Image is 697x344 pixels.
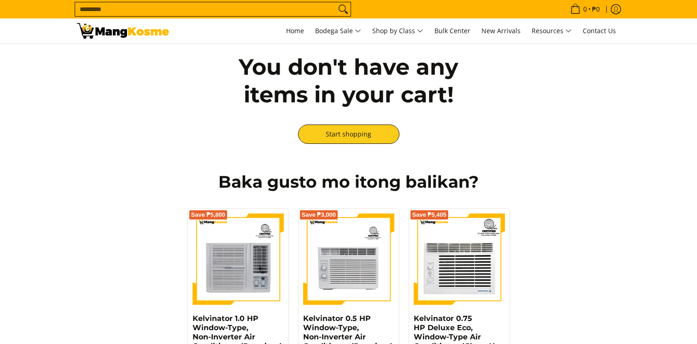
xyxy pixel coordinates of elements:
[532,25,572,37] span: Resources
[582,6,588,12] span: 0
[178,18,621,43] nav: Main Menu
[191,212,226,218] span: Save ₱5,800
[368,18,428,43] a: Shop by Class
[286,26,304,35] span: Home
[215,53,482,108] h2: You don't have any items in your cart!
[568,4,603,14] span: •
[310,18,366,43] a: Bodega Sale
[77,172,621,192] h2: Baka gusto mo itong balikan?
[414,214,505,305] img: Kelvinator 0.75 HP Deluxe Eco, Window-Type Air Conditioner (Class A)
[315,25,361,37] span: Bodega Sale
[303,214,394,305] img: kelvinator-.5hp-window-type-airconditioner-full-view-mang-kosme
[302,212,336,218] span: Save ₱3,000
[477,18,525,43] a: New Arrivals
[481,26,521,35] span: New Arrivals
[434,26,470,35] span: Bulk Center
[193,214,284,305] img: Kelvinator 1.0 HP Window-Type, Non-Inverter Air Conditioner (Premium)
[281,18,309,43] a: Home
[372,25,423,37] span: Shop by Class
[412,212,447,218] span: Save ₱5,405
[77,23,169,39] img: Your Shopping Cart | Mang Kosme
[583,26,616,35] span: Contact Us
[298,125,399,144] a: Start shopping
[527,18,576,43] a: Resources
[430,18,475,43] a: Bulk Center
[578,18,621,43] a: Contact Us
[336,2,351,16] button: Search
[591,6,601,12] span: ₱0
